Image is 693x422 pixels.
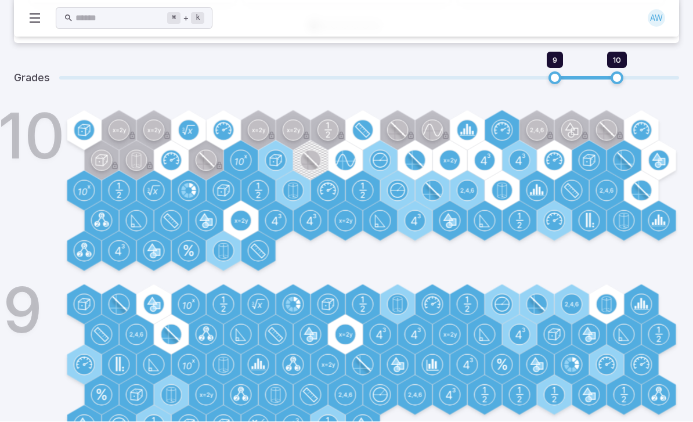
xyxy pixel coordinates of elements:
div: AW [648,10,665,27]
span: 10 [613,56,621,65]
span: 9 [553,56,557,65]
div: + [167,12,204,26]
h5: Grades [14,70,50,86]
kbd: ⌘ [167,13,181,24]
h1: 9 [3,279,43,342]
kbd: k [191,13,204,24]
